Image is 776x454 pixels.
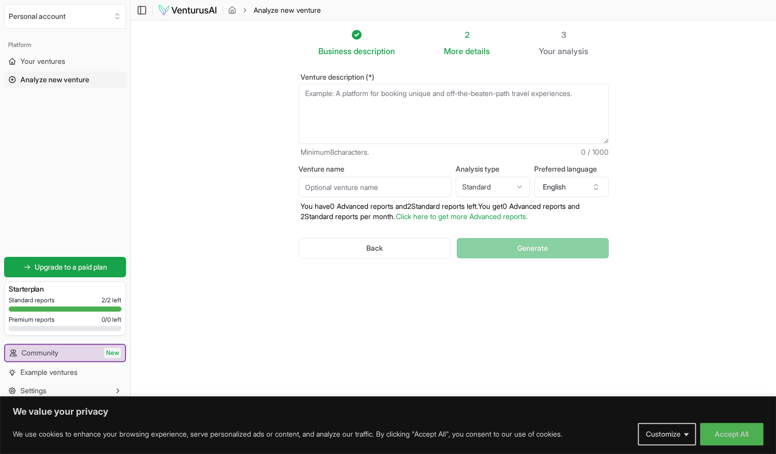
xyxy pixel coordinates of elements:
[228,5,321,15] nav: breadcrumb
[534,165,609,173] label: Preferred language
[102,316,121,324] span: 0 / 0 left
[539,29,588,41] div: 3
[102,296,121,304] span: 2 / 2 left
[396,212,528,221] a: Click here to get more Advanced reports.
[21,348,58,358] span: Community
[558,46,588,56] span: analysis
[581,147,609,157] span: 0 / 1000
[158,4,217,16] img: logo
[35,262,107,272] span: Upgrade to a paid plan
[354,46,395,56] span: description
[9,316,55,324] span: Premium reports
[298,201,609,222] p: You have 0 Advanced reports and 2 Standard reports left. Y ou get 0 Advanced reports and 2 Standa...
[638,423,696,445] button: Customize
[318,45,352,57] span: Business
[298,74,609,81] label: Venture description (*)
[9,296,55,304] span: Standard reports
[5,345,125,361] a: CommunityNew
[700,423,763,445] button: Accept All
[4,53,126,69] a: Your ventures
[4,383,126,399] button: Settings
[9,284,121,294] h3: Starter plan
[444,45,463,57] span: More
[298,238,451,258] button: Back
[254,5,321,15] span: Analyze new venture
[301,147,369,157] span: Minimum 8 characters.
[444,29,490,41] div: 2
[20,56,65,66] span: Your ventures
[465,46,490,56] span: details
[298,165,452,173] label: Venture name
[13,405,763,418] p: We value your privacy
[13,428,562,440] p: We use cookies to enhance your browsing experience, serve personalized ads or content, and analyz...
[20,386,46,396] span: Settings
[20,367,78,377] span: Example ventures
[298,177,452,197] input: Optional venture name
[4,37,126,53] div: Platform
[539,45,556,57] span: Your
[4,71,126,88] a: Analyze new venture
[104,348,121,358] span: New
[534,177,609,197] button: English
[4,257,126,277] a: Upgrade to a paid plan
[4,364,126,380] a: Example ventures
[20,75,89,85] span: Analyze new venture
[4,4,126,29] button: Select an organization
[456,165,530,173] label: Analysis type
